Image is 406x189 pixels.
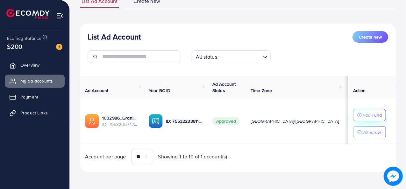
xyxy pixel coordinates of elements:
[149,87,171,94] span: Your BC ID
[212,81,236,94] span: Ad Account Status
[7,35,41,41] span: Ecomdy Balance
[353,109,386,121] button: Add Fund
[251,87,272,94] span: Time Zone
[20,110,48,116] span: Product Links
[149,114,163,128] img: ic-ba-acc.ded83a64.svg
[219,51,260,62] input: Search for option
[88,32,141,41] h3: List Ad Account
[191,50,271,63] div: Search for option
[7,42,23,51] span: $200
[362,128,381,136] p: Withdraw
[56,12,63,19] img: menu
[85,114,99,128] img: ic-ads-acc.e4c84228.svg
[102,115,139,121] a: 1032986_Graniz Kitchen_1758617786451
[20,78,53,84] span: My ad accounts
[353,31,388,43] button: Create new
[6,9,49,19] img: logo
[56,44,62,50] img: image
[353,87,366,94] span: Action
[85,153,126,160] span: Account per page
[5,59,65,71] a: Overview
[359,34,382,40] span: Create new
[5,91,65,103] a: Payment
[251,118,339,124] span: [GEOGRAPHIC_DATA]/[GEOGRAPHIC_DATA]
[385,168,401,184] img: image
[212,117,240,125] span: Approved
[5,75,65,87] a: My ad accounts
[362,111,382,119] p: Add Fund
[353,126,386,138] button: Withdraw
[158,153,227,160] span: Showing 1 To 10 of 1 account(s)
[102,121,139,127] span: ID: 7553205747878772753
[102,115,139,128] div: <span class='underline'>1032986_Graniz Kitchen_1758617786451</span></br>7553205747878772753
[166,117,202,125] p: ID: 7553223381173174273
[195,52,218,62] span: All status
[5,106,65,119] a: Product Links
[20,62,39,68] span: Overview
[20,94,38,100] span: Payment
[85,87,109,94] span: Ad Account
